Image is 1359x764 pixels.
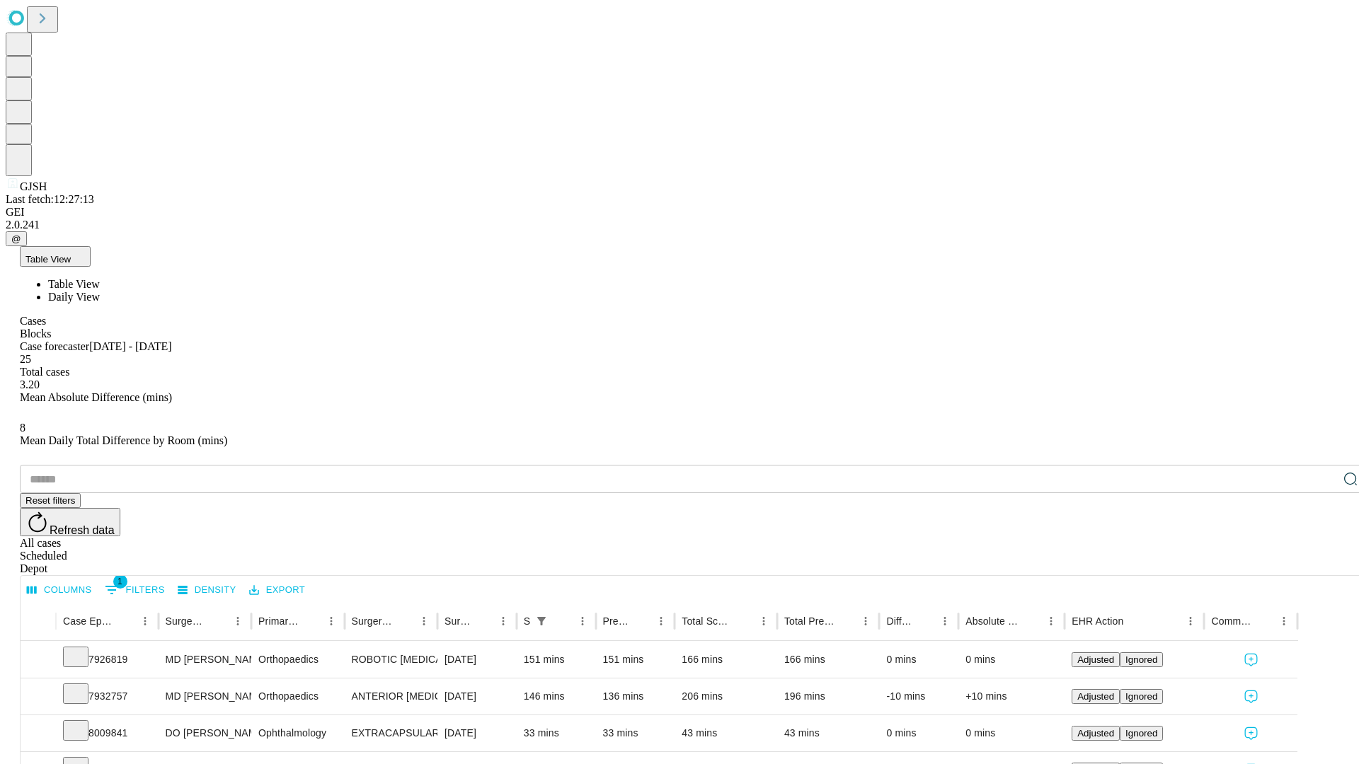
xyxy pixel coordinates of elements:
[20,353,31,365] span: 25
[532,611,551,631] button: Show filters
[115,611,135,631] button: Sort
[101,579,168,601] button: Show filters
[1125,691,1157,702] span: Ignored
[1077,654,1114,665] span: Adjusted
[886,642,951,678] div: 0 mins
[524,615,530,627] div: Scheduled In Room Duration
[445,642,510,678] div: [DATE]
[63,678,151,714] div: 7932757
[228,611,248,631] button: Menu
[965,615,1020,627] div: Absolute Difference
[1072,726,1120,741] button: Adjusted
[965,678,1057,714] div: +10 mins
[352,715,430,751] div: EXTRACAPSULAR CATARACT REMOVAL WITH [MEDICAL_DATA]
[63,615,114,627] div: Case Epic Id
[1274,611,1294,631] button: Menu
[474,611,493,631] button: Sort
[493,611,513,631] button: Menu
[784,642,873,678] div: 166 mins
[445,615,472,627] div: Surgery Date
[1072,689,1120,704] button: Adjusted
[6,219,1353,231] div: 2.0.241
[524,642,589,678] div: 151 mins
[1077,691,1114,702] span: Adjusted
[1120,689,1163,704] button: Ignored
[631,611,651,631] button: Sort
[258,615,299,627] div: Primary Service
[321,611,341,631] button: Menu
[352,678,430,714] div: ANTERIOR [MEDICAL_DATA] TOTAL HIP
[734,611,754,631] button: Sort
[113,574,127,589] span: 1
[1125,654,1157,665] span: Ignored
[25,495,75,506] span: Reset filters
[603,678,668,714] div: 136 mins
[836,611,856,631] button: Sort
[532,611,551,631] div: 1 active filter
[965,642,1057,678] div: 0 mins
[258,715,337,751] div: Ophthalmology
[1254,611,1274,631] button: Sort
[20,493,81,508] button: Reset filters
[28,722,49,746] button: Expand
[6,206,1353,219] div: GEI
[784,715,873,751] div: 43 mins
[1181,611,1200,631] button: Menu
[135,611,155,631] button: Menu
[682,642,770,678] div: 166 mins
[50,524,115,536] span: Refresh data
[258,642,337,678] div: Orthopaedics
[166,678,244,714] div: MD [PERSON_NAME] [PERSON_NAME] Md
[651,611,671,631] button: Menu
[63,642,151,678] div: 7926819
[414,611,434,631] button: Menu
[1211,615,1252,627] div: Comments
[20,246,91,267] button: Table View
[28,685,49,710] button: Expand
[856,611,876,631] button: Menu
[302,611,321,631] button: Sort
[166,615,207,627] div: Surgeon Name
[553,611,573,631] button: Sort
[573,611,592,631] button: Menu
[1120,726,1163,741] button: Ignored
[63,715,151,751] div: 8009841
[20,434,227,446] span: Mean Daily Total Difference by Room (mins)
[886,715,951,751] div: 0 mins
[784,615,835,627] div: Total Predicted Duration
[682,615,733,627] div: Total Scheduled Duration
[784,678,873,714] div: 196 mins
[394,611,414,631] button: Sort
[603,642,668,678] div: 151 mins
[352,642,430,678] div: ROBOTIC [MEDICAL_DATA] KNEE TOTAL
[603,615,631,627] div: Predicted In Room Duration
[886,615,914,627] div: Difference
[754,611,774,631] button: Menu
[20,391,172,403] span: Mean Absolute Difference (mins)
[1120,652,1163,667] button: Ignored
[1072,652,1120,667] button: Adjusted
[23,579,96,601] button: Select columns
[682,715,770,751] div: 43 mins
[915,611,935,631] button: Sort
[965,715,1057,751] div: 0 mins
[1041,611,1061,631] button: Menu
[352,615,393,627] div: Surgery Name
[246,579,309,601] button: Export
[603,715,668,751] div: 33 mins
[48,291,100,303] span: Daily View
[28,648,49,673] button: Expand
[1077,728,1114,739] span: Adjusted
[445,678,510,714] div: [DATE]
[524,678,589,714] div: 146 mins
[524,715,589,751] div: 33 mins
[682,678,770,714] div: 206 mins
[20,340,89,352] span: Case forecaster
[25,254,71,265] span: Table View
[445,715,510,751] div: [DATE]
[166,642,244,678] div: MD [PERSON_NAME] [PERSON_NAME] Md
[48,278,100,290] span: Table View
[174,579,240,601] button: Density
[1021,611,1041,631] button: Sort
[20,378,40,390] span: 3.20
